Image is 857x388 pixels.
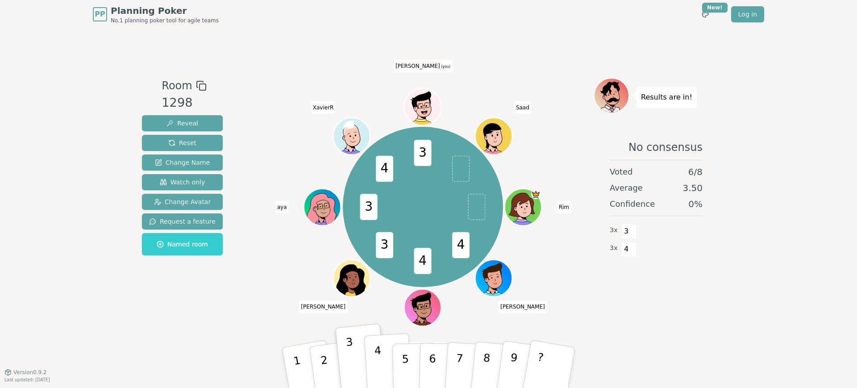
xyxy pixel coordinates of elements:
span: Watch only [160,178,205,187]
span: 4 [452,232,470,259]
span: Version 0.9.2 [13,369,47,376]
span: Named room [157,240,208,249]
button: Request a feature [142,213,223,229]
div: 1298 [162,94,206,112]
span: Click to change your name [275,201,289,213]
span: 0 % [688,198,703,210]
span: 3 [621,224,632,239]
span: 4 [621,242,632,257]
button: Reveal [142,115,223,131]
span: Click to change your name [399,342,448,355]
button: Named room [142,233,223,255]
span: Rim is the host [532,190,541,199]
span: 3 x [610,243,618,253]
span: PP [95,9,105,20]
span: No.1 planning poker tool for agile teams [111,17,219,24]
span: 4 [414,248,432,275]
span: (you) [440,65,451,69]
p: 3 [345,336,357,384]
span: Request a feature [149,217,216,226]
button: Reset [142,135,223,151]
a: Log in [731,6,764,22]
span: Click to change your name [299,300,348,313]
span: 3 [360,194,378,221]
span: Reset [168,138,196,147]
button: Click to change your avatar [405,89,440,124]
span: 3 [376,232,393,259]
span: Click to change your name [393,60,453,72]
div: New! [702,3,728,13]
span: Planning Poker [111,4,219,17]
span: 3.50 [682,182,703,194]
span: 4 [376,156,393,182]
button: Watch only [142,174,223,190]
span: Click to change your name [498,300,547,313]
span: Room [162,78,192,94]
span: Reveal [166,119,198,128]
span: No consensus [628,140,703,154]
span: Confidence [610,198,655,210]
button: Change Name [142,154,223,171]
button: Version0.9.2 [4,369,47,376]
a: PPPlanning PokerNo.1 planning poker tool for agile teams [93,4,219,24]
span: 3 x [610,225,618,235]
button: New! [697,6,713,22]
span: Click to change your name [311,101,336,114]
span: Click to change your name [557,201,571,213]
span: Voted [610,166,633,178]
button: Change Avatar [142,194,223,210]
span: Change Avatar [154,197,211,206]
span: Last updated: [DATE] [4,377,50,382]
p: Results are in! [641,91,692,104]
span: 3 [414,140,432,167]
span: Click to change your name [514,101,532,114]
span: Average [610,182,643,194]
span: Change Name [155,158,210,167]
span: 6 / 8 [688,166,703,178]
